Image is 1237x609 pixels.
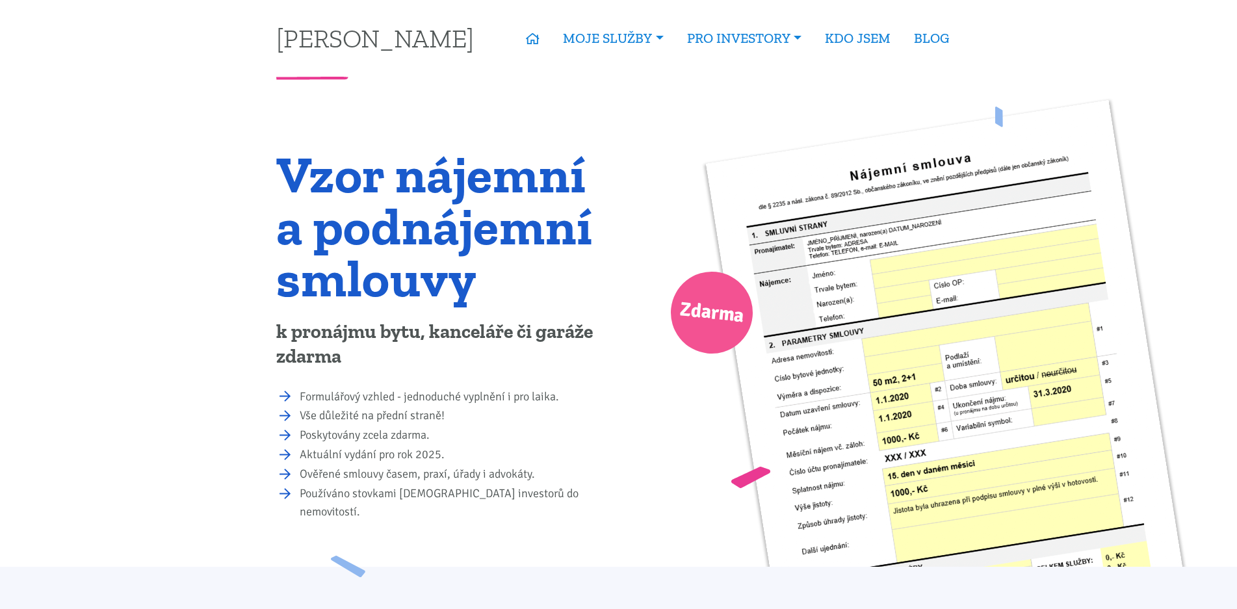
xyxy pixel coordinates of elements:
p: k pronájmu bytu, kanceláře či garáže zdarma [276,320,610,369]
li: Používáno stovkami [DEMOGRAPHIC_DATA] investorů do nemovitostí. [300,485,610,521]
a: KDO JSEM [813,23,902,53]
a: [PERSON_NAME] [276,25,474,51]
li: Aktuální vydání pro rok 2025. [300,446,610,464]
li: Formulářový vzhled - jednoduché vyplnění i pro laika. [300,388,610,406]
li: Vše důležité na přední straně! [300,407,610,425]
li: Ověřené smlouvy časem, praxí, úřady i advokáty. [300,465,610,484]
a: MOJE SLUŽBY [551,23,675,53]
li: Poskytovány zcela zdarma. [300,426,610,445]
a: PRO INVESTORY [675,23,813,53]
h1: Vzor nájemní a podnájemní smlouvy [276,148,610,304]
span: Zdarma [678,292,746,333]
a: BLOG [902,23,961,53]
